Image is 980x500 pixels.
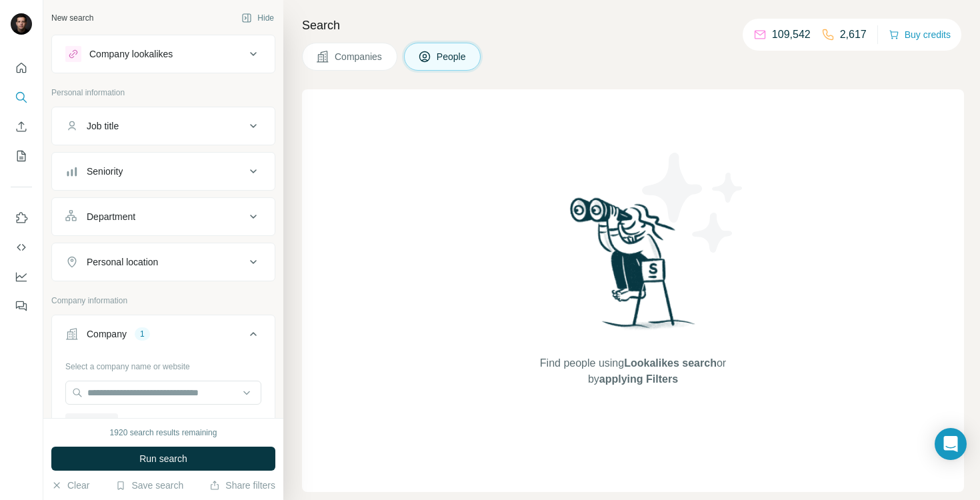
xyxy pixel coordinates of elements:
img: Surfe Illustration - Stars [633,143,753,263]
div: Company lookalikes [89,47,173,61]
button: Buy credits [889,25,951,44]
p: Personal information [51,87,275,99]
h4: Search [302,16,964,35]
button: Save search [115,479,183,492]
button: Use Surfe API [11,235,32,259]
span: F. Laeisz [69,415,101,427]
div: Select a company name or website [65,355,261,373]
img: Surfe Illustration - Woman searching with binoculars [564,194,703,343]
button: Personal location [52,246,275,278]
span: applying Filters [599,373,678,385]
div: Open Intercom Messenger [935,428,967,460]
p: Company information [51,295,275,307]
button: Department [52,201,275,233]
button: Search [11,85,32,109]
button: Dashboard [11,265,32,289]
button: Company lookalikes [52,38,275,70]
span: Find people using or by [526,355,739,387]
button: My lists [11,144,32,168]
button: Job title [52,110,275,142]
button: Company1 [52,318,275,355]
div: 1920 search results remaining [110,427,217,439]
div: Seniority [87,165,123,178]
div: Personal location [87,255,158,269]
button: Feedback [11,294,32,318]
button: Quick start [11,56,32,80]
span: People [437,50,467,63]
button: Run search [51,447,275,471]
p: 2,617 [840,27,867,43]
p: 109,542 [772,27,811,43]
img: Avatar [11,13,32,35]
span: Run search [139,452,187,465]
span: Companies [335,50,383,63]
span: Lookalikes search [624,357,717,369]
div: Department [87,210,135,223]
button: Enrich CSV [11,115,32,139]
button: Clear [51,479,89,492]
button: Share filters [209,479,275,492]
button: Hide [232,8,283,28]
div: Company [87,327,127,341]
button: Seniority [52,155,275,187]
div: New search [51,12,93,24]
div: Job title [87,119,119,133]
div: 1 [135,328,150,340]
button: Use Surfe on LinkedIn [11,206,32,230]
